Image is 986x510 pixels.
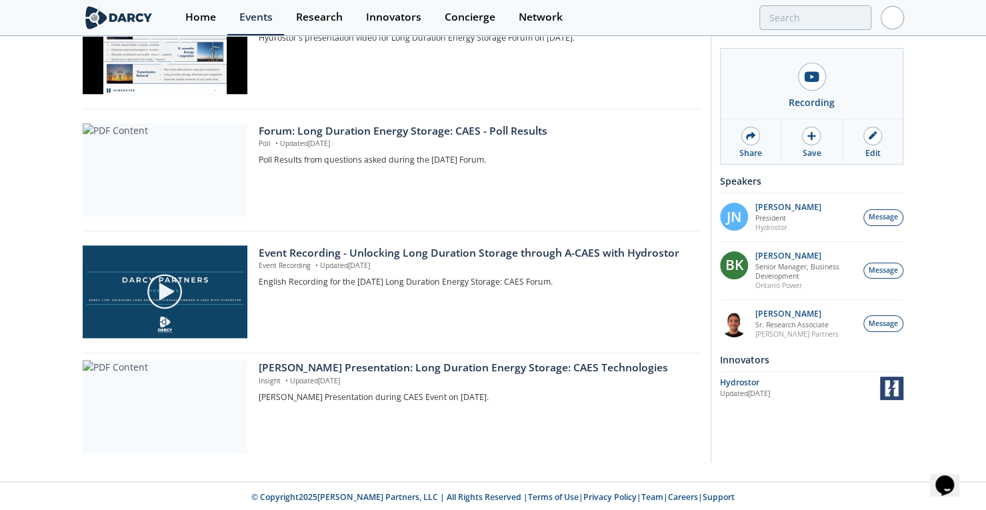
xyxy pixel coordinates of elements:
[83,1,247,94] img: Video Content
[863,315,903,332] button: Message
[881,6,904,29] img: Profile
[755,223,821,232] p: Hydrostor
[83,245,701,339] a: Video Content Event Recording - Unlocking Long Duration Storage through A-CAES with Hydrostor Eve...
[366,12,421,23] div: Innovators
[83,123,701,217] a: PDF Content Forum: Long Duration Energy Storage: CAES - Poll Results Poll •Updated[DATE] Poll Res...
[759,5,871,30] input: Advanced Search
[739,147,762,159] div: Share
[843,119,903,164] a: Edit
[720,377,880,389] div: Hydrostor
[755,329,839,339] p: [PERSON_NAME] Partners
[273,139,280,148] span: •
[259,360,691,376] div: [PERSON_NAME] Presentation: Long Duration Energy Storage: CAES Technologies
[720,389,880,399] div: Updated [DATE]
[259,276,691,288] p: English Recording for the [DATE] Long Duration Energy Storage: CAES Forum.
[259,391,691,403] p: [PERSON_NAME] Presentation during CAES Event on [DATE].
[720,169,903,193] div: Speakers
[720,203,748,231] div: JN
[83,1,701,95] a: Video Content Hydrostor's Presentation Video - Unlocking Long Duration Storage through A-CAES wit...
[789,95,835,109] div: Recording
[869,319,898,329] span: Message
[83,6,155,29] img: logo-wide.svg
[185,12,216,23] div: Home
[259,245,691,261] div: Event Recording - Unlocking Long Duration Storage through A-CAES with Hydrostor
[880,377,903,400] img: Hydrostor
[720,251,748,279] div: BK
[32,491,955,503] p: © Copyright 2025 [PERSON_NAME] Partners, LLC | All Rights Reserved | | | | |
[239,12,273,23] div: Events
[259,154,691,166] p: Poll Results from questions asked during the [DATE] Forum.
[755,320,839,329] p: Sr. Research Associate
[755,251,857,261] p: [PERSON_NAME]
[641,491,663,503] a: Team
[869,212,898,223] span: Message
[930,457,973,497] iframe: chat widget
[528,491,579,503] a: Terms of Use
[83,245,247,338] img: Video Content
[869,265,898,276] span: Message
[445,12,495,23] div: Concierge
[720,348,903,371] div: Innovators
[802,147,821,159] div: Save
[83,360,701,453] a: PDF Content [PERSON_NAME] Presentation: Long Duration Energy Storage: CAES Technologies Insight •...
[865,147,880,159] div: Edit
[720,309,748,337] img: 26c34c91-05b5-44cd-9eb8-fbe8adb38672
[668,491,698,503] a: Careers
[313,261,320,270] span: •
[259,32,691,44] p: Hydrostor's presentation video for Long Duration Energy Storage Forum on [DATE].
[721,49,903,119] a: Recording
[720,377,903,400] a: Hydrostor Updated[DATE] Hydrostor
[259,376,691,387] p: Insight Updated [DATE]
[863,263,903,279] button: Message
[583,491,637,503] a: Privacy Policy
[519,12,563,23] div: Network
[259,261,691,271] p: Event Recording Updated [DATE]
[863,209,903,226] button: Message
[703,491,735,503] a: Support
[755,213,821,223] p: President
[146,273,183,310] img: play-chapters-gray.svg
[146,29,183,66] img: play-chapters-gray.svg
[259,123,691,139] div: Forum: Long Duration Energy Storage: CAES - Poll Results
[755,309,839,319] p: [PERSON_NAME]
[283,376,290,385] span: •
[296,12,343,23] div: Research
[755,203,821,212] p: [PERSON_NAME]
[259,139,691,149] p: Poll Updated [DATE]
[755,281,857,290] p: Ontario Power
[755,262,857,281] p: Senior Manager, Business Development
